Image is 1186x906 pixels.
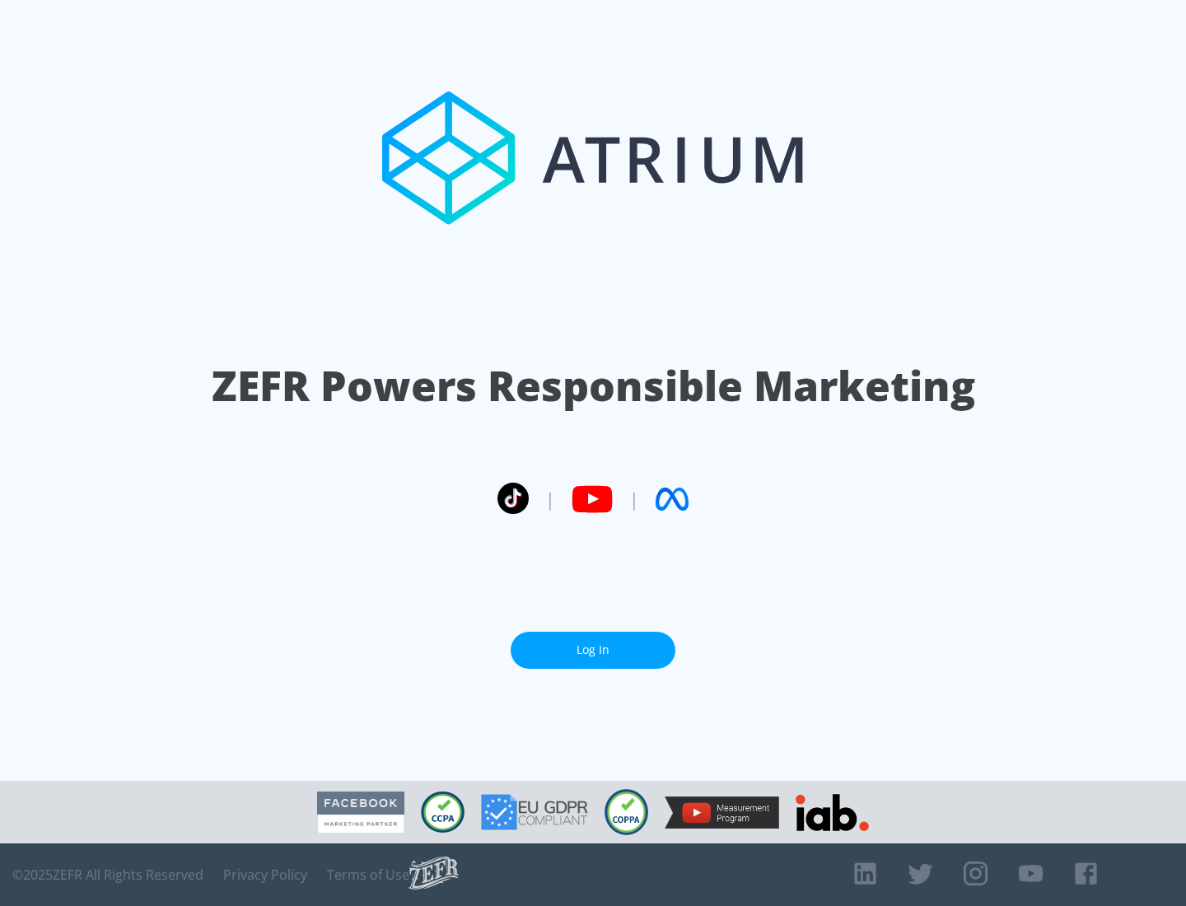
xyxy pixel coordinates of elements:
span: © 2025 ZEFR All Rights Reserved [12,866,203,883]
img: GDPR Compliant [481,794,588,830]
img: COPPA Compliant [605,789,648,835]
span: | [545,487,555,511]
a: Terms of Use [327,866,409,883]
a: Log In [511,632,675,669]
img: YouTube Measurement Program [665,796,779,829]
img: CCPA Compliant [421,792,465,833]
a: Privacy Policy [223,866,307,883]
img: Facebook Marketing Partner [317,792,404,834]
span: | [629,487,639,511]
img: IAB [796,794,869,831]
h1: ZEFR Powers Responsible Marketing [212,357,975,414]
